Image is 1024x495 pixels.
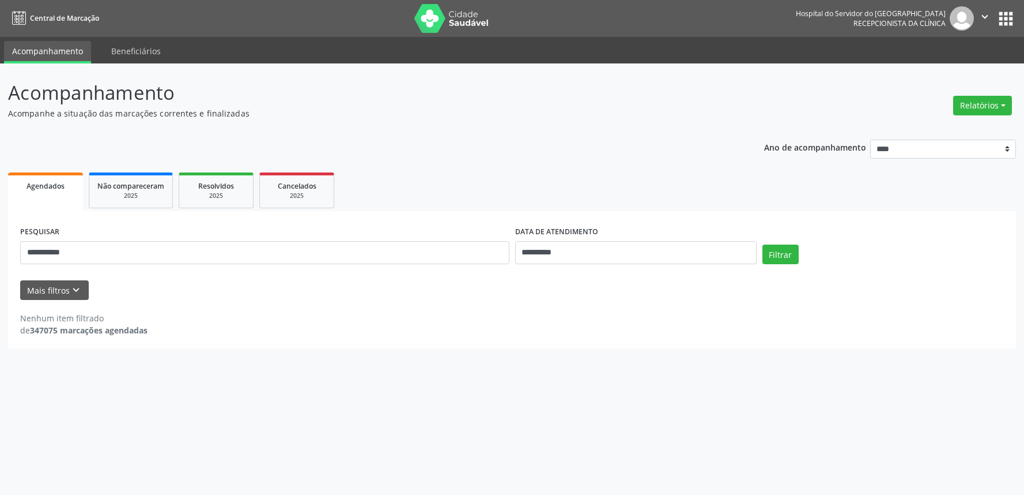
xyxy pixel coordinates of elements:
[796,9,946,18] div: Hospital do Servidor do [GEOGRAPHIC_DATA]
[762,245,799,264] button: Filtrar
[8,107,713,119] p: Acompanhe a situação das marcações correntes e finalizadas
[97,181,164,191] span: Não compareceram
[8,9,99,28] a: Central de Marcação
[4,41,91,63] a: Acompanhamento
[978,10,991,23] i: 
[853,18,946,28] span: Recepcionista da clínica
[20,324,148,336] div: de
[20,223,59,241] label: PESQUISAR
[278,181,316,191] span: Cancelados
[97,192,164,200] div: 2025
[268,192,326,200] div: 2025
[187,192,245,200] div: 2025
[27,181,65,191] span: Agendados
[30,13,99,23] span: Central de Marcação
[20,280,89,301] button: Mais filtroskeyboard_arrow_down
[974,6,996,31] button: 
[8,78,713,107] p: Acompanhamento
[764,140,866,154] p: Ano de acompanhamento
[950,6,974,31] img: img
[996,9,1016,29] button: apps
[515,223,598,241] label: DATA DE ATENDIMENTO
[70,284,82,297] i: keyboard_arrow_down
[30,325,148,336] strong: 347075 marcações agendadas
[103,41,169,61] a: Beneficiários
[20,312,148,324] div: Nenhum item filtrado
[198,181,234,191] span: Resolvidos
[953,96,1012,115] button: Relatórios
